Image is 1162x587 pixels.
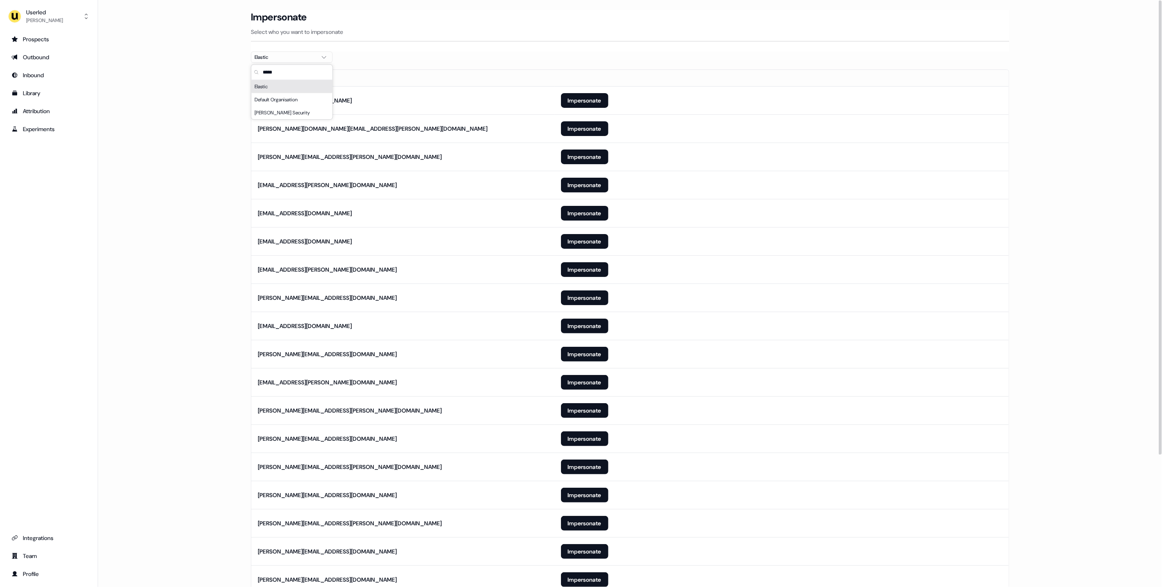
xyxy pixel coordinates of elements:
[258,406,442,415] div: [PERSON_NAME][EMAIL_ADDRESS][PERSON_NAME][DOMAIN_NAME]
[7,33,91,46] a: Go to prospects
[258,322,352,330] div: [EMAIL_ADDRESS][DOMAIN_NAME]
[251,70,554,86] th: Email
[258,435,397,443] div: [PERSON_NAME][EMAIL_ADDRESS][DOMAIN_NAME]
[11,107,86,115] div: Attribution
[7,69,91,82] a: Go to Inbound
[561,150,608,164] button: Impersonate
[7,105,91,118] a: Go to attribution
[11,53,86,61] div: Outbound
[561,544,608,559] button: Impersonate
[561,572,608,587] button: Impersonate
[11,89,86,97] div: Library
[251,51,333,63] button: Elastic
[561,262,608,277] button: Impersonate
[258,378,397,386] div: [EMAIL_ADDRESS][PERSON_NAME][DOMAIN_NAME]
[11,552,86,560] div: Team
[561,488,608,502] button: Impersonate
[561,290,608,305] button: Impersonate
[258,547,397,556] div: [PERSON_NAME][EMAIL_ADDRESS][DOMAIN_NAME]
[561,93,608,108] button: Impersonate
[258,463,442,471] div: [PERSON_NAME][EMAIL_ADDRESS][PERSON_NAME][DOMAIN_NAME]
[561,234,608,249] button: Impersonate
[251,11,307,23] h3: Impersonate
[561,375,608,390] button: Impersonate
[561,319,608,333] button: Impersonate
[11,570,86,578] div: Profile
[561,431,608,446] button: Impersonate
[11,35,86,43] div: Prospects
[561,178,608,192] button: Impersonate
[561,347,608,362] button: Impersonate
[561,403,608,418] button: Impersonate
[561,121,608,136] button: Impersonate
[7,123,91,136] a: Go to experiments
[7,567,91,580] a: Go to profile
[7,87,91,100] a: Go to templates
[11,71,86,79] div: Inbound
[7,51,91,64] a: Go to outbound experience
[26,16,63,25] div: [PERSON_NAME]
[561,460,608,474] button: Impersonate
[258,237,352,246] div: [EMAIL_ADDRESS][DOMAIN_NAME]
[7,531,91,545] a: Go to integrations
[258,153,442,161] div: [PERSON_NAME][EMAIL_ADDRESS][PERSON_NAME][DOMAIN_NAME]
[251,93,332,106] div: Default Organisation
[11,534,86,542] div: Integrations
[258,491,397,499] div: [PERSON_NAME][EMAIL_ADDRESS][DOMAIN_NAME]
[7,7,91,26] button: Userled[PERSON_NAME]
[251,80,332,93] div: Elastic
[561,516,608,531] button: Impersonate
[255,53,316,61] div: Elastic
[258,266,397,274] div: [EMAIL_ADDRESS][PERSON_NAME][DOMAIN_NAME]
[251,28,1009,36] p: Select who you want to impersonate
[258,350,397,358] div: [PERSON_NAME][EMAIL_ADDRESS][DOMAIN_NAME]
[561,206,608,221] button: Impersonate
[258,181,397,189] div: [EMAIL_ADDRESS][PERSON_NAME][DOMAIN_NAME]
[258,125,487,133] div: [PERSON_NAME][DOMAIN_NAME][EMAIL_ADDRESS][PERSON_NAME][DOMAIN_NAME]
[258,209,352,217] div: [EMAIL_ADDRESS][DOMAIN_NAME]
[11,125,86,133] div: Experiments
[258,294,397,302] div: [PERSON_NAME][EMAIL_ADDRESS][DOMAIN_NAME]
[258,576,397,584] div: [PERSON_NAME][EMAIL_ADDRESS][DOMAIN_NAME]
[251,106,332,119] div: [PERSON_NAME] Security
[7,549,91,562] a: Go to team
[26,8,63,16] div: Userled
[258,519,442,527] div: [PERSON_NAME][EMAIL_ADDRESS][PERSON_NAME][DOMAIN_NAME]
